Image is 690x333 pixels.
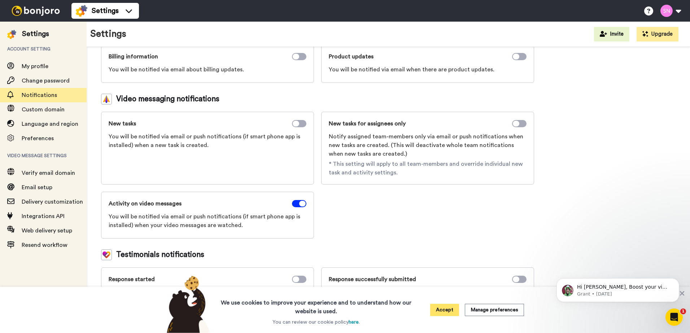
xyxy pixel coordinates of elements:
[109,199,182,208] span: Activity on video messages
[665,308,683,326] iframe: Intercom live chat
[22,29,49,39] div: Settings
[109,132,306,150] span: You will be notified via email or push notifications (if smart phone app is installed) when a new...
[109,275,155,284] span: Response started
[214,294,419,316] h3: We use cookies to improve your experience and to understand how our website is used.
[101,249,112,260] img: tm-color.svg
[101,249,534,260] div: Testimonials notifications
[76,5,87,17] img: settings-colored.svg
[22,92,57,98] span: Notifications
[329,275,416,284] span: Response successfully submitted
[329,119,406,128] span: New tasks for assignees only
[546,263,690,314] iframe: Intercom notifications message
[101,94,534,105] div: Video messaging notifications
[9,6,63,16] img: bj-logo-header-white.svg
[7,30,16,39] img: settings-colored.svg
[680,308,686,314] span: 1
[109,52,158,61] span: Billing information
[22,228,72,234] span: Web delivery setup
[31,28,125,34] p: Message from Grant, sent 13w ago
[594,27,629,41] button: Invite
[329,52,374,61] span: Product updates
[22,78,70,84] span: Change password
[22,170,75,176] span: Verify email domain
[637,27,678,41] button: Upgrade
[22,121,78,127] span: Language and region
[90,29,126,39] h1: Settings
[109,119,136,128] span: New tasks
[160,275,214,333] img: bear-with-cookie.png
[272,319,360,326] p: You can review our cookie policy .
[349,320,359,325] a: here
[22,107,65,112] span: Custom domain
[329,132,527,158] span: Notify assigned team-members only via email or push notifications when new tasks are created. (Th...
[101,94,112,105] img: vm-color.svg
[22,199,83,205] span: Delivery customization
[31,21,124,91] span: Hi [PERSON_NAME], Boost your view rates with automatic re-sends of unviewed messages! We've just ...
[22,136,54,141] span: Preferences
[465,304,524,316] button: Manage preferences
[92,6,119,16] span: Settings
[109,65,306,74] span: You will be notified via email about billing updates.
[109,212,306,230] span: You will be notified via email or push notifications (if smart phone app is installed) when your ...
[22,213,65,219] span: Integrations API
[22,185,52,190] span: Email setup
[329,160,527,177] span: * This setting will apply to all team-members and override individual new task and activity setti...
[430,304,459,316] button: Accept
[329,65,527,74] span: You will be notified via email when there are product updates.
[22,63,48,69] span: My profile
[22,242,67,248] span: Resend workflow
